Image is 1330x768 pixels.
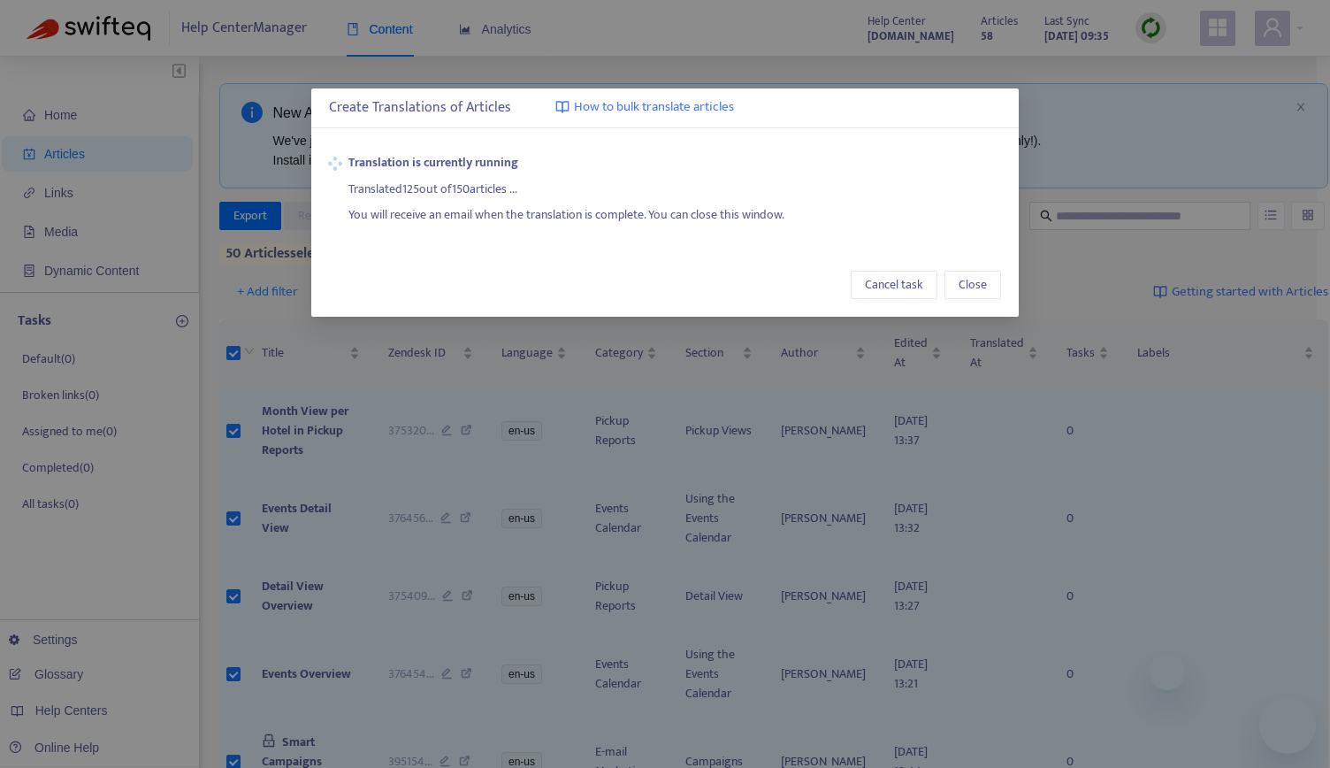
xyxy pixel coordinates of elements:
[1150,655,1185,690] iframe: Close message
[1259,697,1316,754] iframe: Button to launch messaging window
[555,97,734,118] a: How to bulk translate articles
[348,153,1002,173] strong: Translation is currently running
[348,199,1002,226] div: You will receive an email when the translation is complete. You can close this window.
[555,100,569,114] img: image-link
[574,97,734,118] span: How to bulk translate articles
[959,275,987,295] span: Close
[865,275,923,295] span: Cancel task
[851,271,937,299] button: Cancel task
[348,173,1002,199] div: Translated 125 out of 150 articles ...
[329,97,1001,119] div: Create Translations of Articles
[944,271,1001,299] button: Close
